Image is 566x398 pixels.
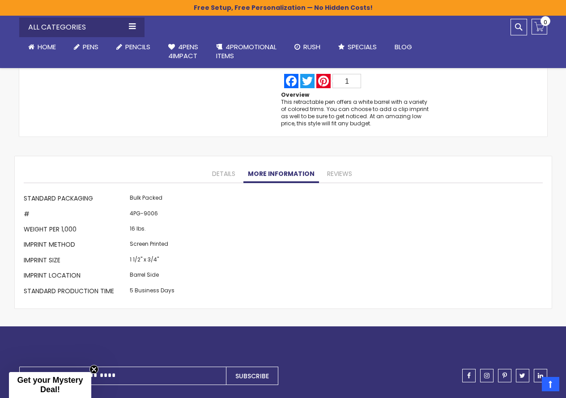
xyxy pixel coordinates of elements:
a: Pinterest1 [315,74,362,88]
a: facebook [462,369,476,382]
td: 5 Business Days [128,284,177,300]
strong: Overview [281,91,309,98]
a: Pencils [107,37,159,57]
span: Subscribe [235,372,269,381]
a: Blog [386,37,421,57]
span: instagram [484,372,489,379]
a: 4Pens4impact [159,37,207,66]
span: 1 [345,77,349,85]
span: facebook [467,372,471,379]
a: Twitter [299,74,315,88]
td: 16 lbs. [128,223,177,238]
a: linkedin [534,369,547,382]
span: Specials [348,42,377,51]
span: Pencils [125,42,150,51]
span: Blog [395,42,412,51]
div: This retractable pen offers a white barrel with a variety of colored trims. You can choose to add... [281,98,430,128]
button: Subscribe [226,367,278,385]
th: Imprint Location [24,269,128,284]
a: Specials [329,37,386,57]
span: linkedin [538,372,543,379]
th: Standard Packaging [24,192,128,207]
button: Close teaser [89,365,98,374]
a: Rush [285,37,329,57]
td: Screen Printed [128,238,177,253]
a: Home [19,37,65,57]
span: 4PROMOTIONAL ITEMS [216,42,277,60]
a: 0 [532,19,547,34]
a: Facebook [283,74,299,88]
a: instagram [480,369,494,382]
span: twitter [519,372,525,379]
span: pinterest [502,372,507,379]
span: Rush [303,42,320,51]
a: More Information [243,165,319,183]
a: 4PROMOTIONALITEMS [207,37,285,66]
a: twitter [516,369,529,382]
div: Get your Mystery Deal!Close teaser [9,372,91,398]
a: pinterest [498,369,511,382]
th: Imprint Method [24,238,128,253]
span: 0 [544,18,547,26]
td: Barrel Side [128,269,177,284]
th: Imprint Size [24,253,128,269]
th: # [24,207,128,223]
td: Bulk Packed [128,192,177,207]
span: 4Pens 4impact [168,42,198,60]
a: Reviews [323,165,357,183]
span: Home [38,42,56,51]
th: Standard Production Time [24,284,128,300]
iframe: Google Customer Reviews [492,374,566,398]
span: Get your Mystery Deal! [17,376,83,394]
span: Pens [83,42,98,51]
div: All Categories [19,17,145,37]
a: Pens [65,37,107,57]
a: Details [208,165,240,183]
th: Weight per 1,000 [24,223,128,238]
td: 1 1/2" x 3/4" [128,253,177,269]
td: 4PG-9006 [128,207,177,223]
